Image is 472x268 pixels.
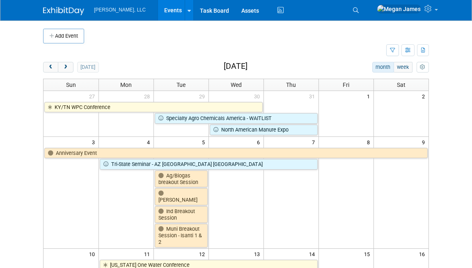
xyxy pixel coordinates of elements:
[377,5,421,14] img: Megan James
[155,224,208,247] a: Muni Breakout Session - Isanti 1 & 2
[394,62,412,73] button: week
[155,113,318,124] a: Specialty Agro Chemicals America - WAITLIST
[421,137,428,147] span: 9
[311,137,318,147] span: 7
[44,148,428,159] a: Anniversary Event
[363,249,373,259] span: 15
[397,82,406,88] span: Sat
[253,249,263,259] span: 13
[253,91,263,101] span: 30
[88,249,99,259] span: 10
[201,137,209,147] span: 5
[198,249,209,259] span: 12
[308,249,318,259] span: 14
[88,91,99,101] span: 27
[58,62,73,73] button: next
[421,91,428,101] span: 2
[231,82,242,88] span: Wed
[420,65,425,70] i: Personalize Calendar
[44,102,263,113] a: KY/TN WPC Conference
[366,137,373,147] span: 8
[143,91,154,101] span: 28
[210,125,318,135] a: North American Manure Expo
[198,91,209,101] span: 29
[91,137,99,147] span: 3
[256,137,263,147] span: 6
[308,91,318,101] span: 31
[176,82,186,88] span: Tue
[155,206,208,223] a: Ind Breakout Session
[366,91,373,101] span: 1
[155,188,208,205] a: [PERSON_NAME]
[343,82,349,88] span: Fri
[418,249,428,259] span: 16
[77,62,99,73] button: [DATE]
[155,170,208,187] a: Ag/Biogas breakout Session
[143,249,154,259] span: 11
[224,62,247,71] h2: [DATE]
[372,62,394,73] button: month
[94,7,146,13] span: [PERSON_NAME], LLC
[43,62,58,73] button: prev
[146,137,154,147] span: 4
[66,82,76,88] span: Sun
[417,62,429,73] button: myCustomButton
[120,82,132,88] span: Mon
[43,7,84,15] img: ExhibitDay
[100,159,318,170] a: Tri-State Seminar - AZ [GEOGRAPHIC_DATA] [GEOGRAPHIC_DATA]
[286,82,296,88] span: Thu
[43,29,84,43] button: Add Event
